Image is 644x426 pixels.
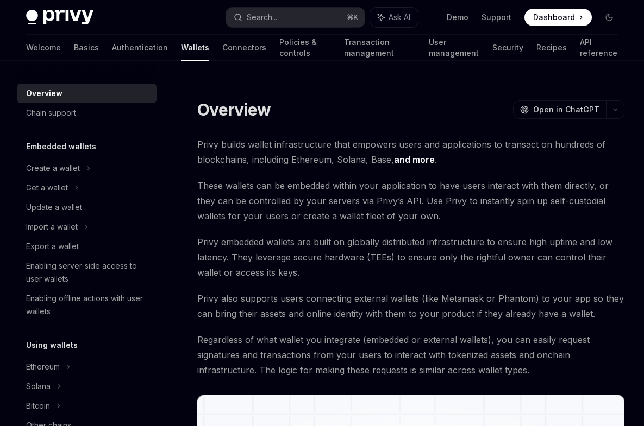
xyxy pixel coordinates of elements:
[222,35,266,61] a: Connectors
[17,84,157,103] a: Overview
[533,104,599,115] span: Open in ChatGPT
[513,100,606,119] button: Open in ChatGPT
[197,137,624,167] span: Privy builds wallet infrastructure that empowers users and applications to transact on hundreds o...
[536,35,567,61] a: Recipes
[26,87,62,100] div: Overview
[26,220,78,233] div: Import a wallet
[580,35,618,61] a: API reference
[279,35,331,61] a: Policies & controls
[429,35,480,61] a: User management
[247,11,277,24] div: Search...
[492,35,523,61] a: Security
[344,35,416,61] a: Transaction management
[524,9,592,26] a: Dashboard
[197,234,624,280] span: Privy embedded wallets are built on globally distributed infrastructure to ensure high uptime and...
[601,9,618,26] button: Toggle dark mode
[394,154,435,166] a: and more
[112,35,168,61] a: Authentication
[26,292,150,318] div: Enabling offline actions with user wallets
[26,162,80,175] div: Create a wallet
[26,35,61,61] a: Welcome
[26,106,76,119] div: Chain support
[482,12,511,23] a: Support
[26,399,50,412] div: Bitcoin
[17,237,157,256] a: Export a wallet
[74,35,99,61] a: Basics
[197,291,624,321] span: Privy also supports users connecting external wallets (like Metamask or Phantom) to your app so t...
[17,256,157,289] a: Enabling server-side access to user wallets
[26,360,60,373] div: Ethereum
[17,198,157,217] a: Update a wallet
[533,12,575,23] span: Dashboard
[26,240,79,253] div: Export a wallet
[447,12,468,23] a: Demo
[370,8,418,27] button: Ask AI
[17,103,157,123] a: Chain support
[26,140,96,153] h5: Embedded wallets
[389,12,410,23] span: Ask AI
[26,10,93,25] img: dark logo
[17,289,157,321] a: Enabling offline actions with user wallets
[226,8,364,27] button: Search...⌘K
[26,380,51,393] div: Solana
[197,178,624,224] span: These wallets can be embedded within your application to have users interact with them directly, ...
[26,259,150,285] div: Enabling server-side access to user wallets
[181,35,209,61] a: Wallets
[197,100,271,119] h1: Overview
[26,201,82,214] div: Update a wallet
[197,332,624,378] span: Regardless of what wallet you integrate (embedded or external wallets), you can easily request si...
[26,339,78,352] h5: Using wallets
[347,13,358,22] span: ⌘ K
[26,181,68,194] div: Get a wallet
